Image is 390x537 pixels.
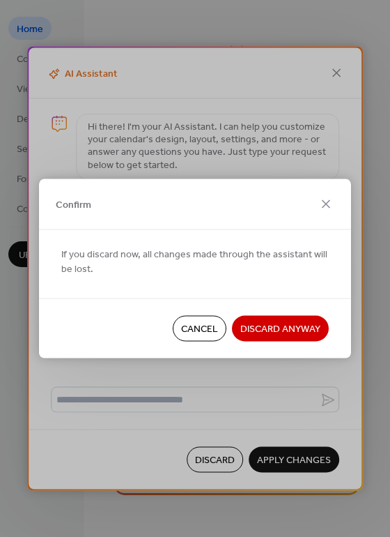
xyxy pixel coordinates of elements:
[61,248,329,277] span: If you discard now, all changes made through the assistant will be lost.
[56,198,91,213] span: Confirm
[240,322,320,337] span: Discard Anyway
[173,316,226,342] button: Cancel
[181,322,218,337] span: Cancel
[232,316,329,342] button: Discard Anyway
